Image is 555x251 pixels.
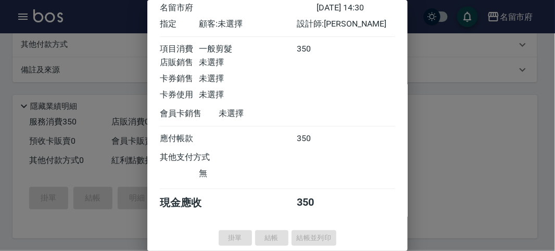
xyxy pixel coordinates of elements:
div: 350 [297,44,336,55]
div: 顧客: 未選擇 [199,19,297,30]
div: 店販銷售 [160,57,199,68]
div: 未選擇 [199,57,297,68]
div: 卡券銷售 [160,73,199,84]
div: 350 [297,196,336,210]
div: 指定 [160,19,199,30]
div: 未選擇 [199,90,297,101]
div: 卡券使用 [160,90,199,101]
div: 會員卡銷售 [160,108,219,119]
div: 名留市府 [160,3,317,14]
div: 未選擇 [199,73,297,84]
div: 設計師: [PERSON_NAME] [297,19,395,30]
div: 其他支付方式 [160,152,238,163]
div: 現金應收 [160,196,219,210]
div: 一般剪髮 [199,44,297,55]
div: 應付帳款 [160,133,199,144]
div: 未選擇 [219,108,317,119]
div: 無 [199,168,297,179]
div: 項目消費 [160,44,199,55]
div: [DATE] 14:30 [317,3,395,14]
div: 350 [297,133,336,144]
